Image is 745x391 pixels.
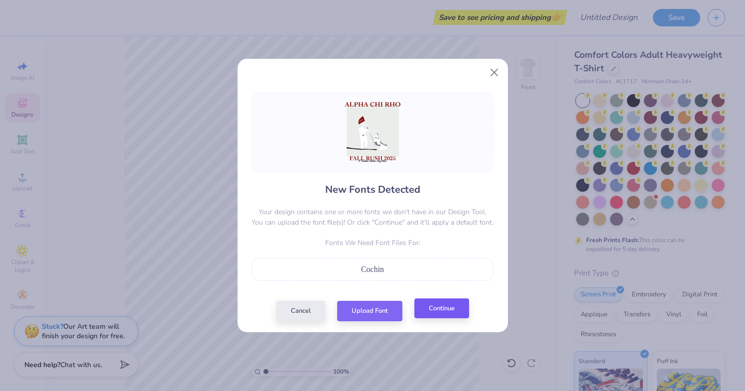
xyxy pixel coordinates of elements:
button: Cancel [276,301,325,321]
span: Cochin [361,265,384,273]
button: Continue [414,298,469,319]
p: Fonts We Need Font Files For: [251,238,494,248]
button: Close [485,63,503,82]
h4: New Fonts Detected [325,182,420,197]
p: Your design contains one or more fonts we don't have in our Design Tool. You can upload the font ... [251,207,494,228]
button: Upload Font [337,301,402,321]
